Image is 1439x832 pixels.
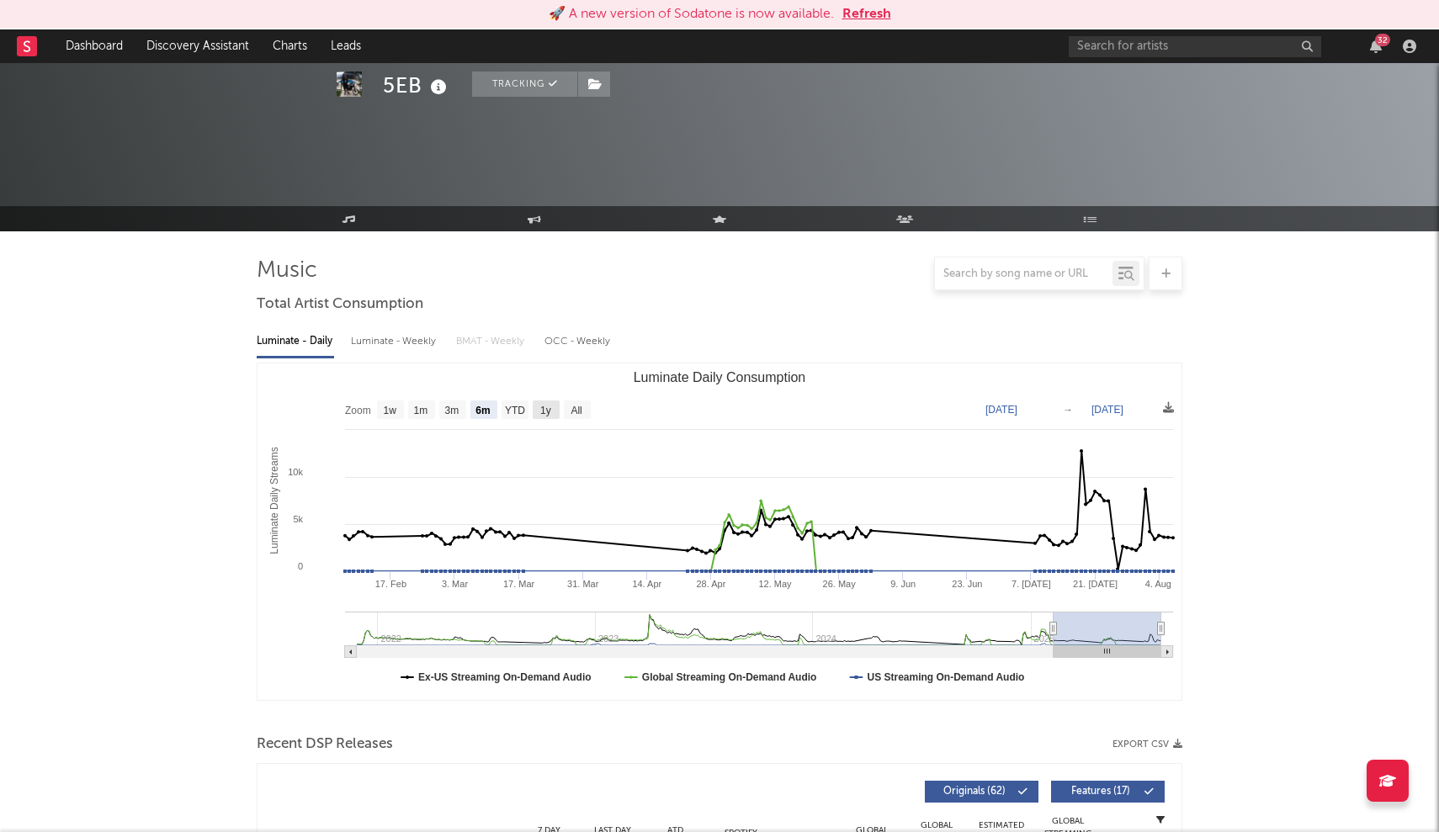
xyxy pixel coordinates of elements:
text: 17. Mar [503,579,535,589]
text: Luminate Daily Consumption [634,370,806,384]
button: Originals(62) [925,781,1038,803]
text: 14. Apr [632,579,661,589]
text: All [571,405,581,416]
text: 21. [DATE] [1073,579,1118,589]
text: 3. Mar [442,579,469,589]
a: Charts [261,29,319,63]
a: Discovery Assistant [135,29,261,63]
span: Recent DSP Releases [257,734,393,755]
text: 1w [384,405,397,416]
text: 1y [540,405,551,416]
text: 28. Apr [696,579,725,589]
div: Luminate - Daily [257,327,334,356]
div: 🚀 A new version of Sodatone is now available. [549,4,834,24]
text: 1m [414,405,428,416]
text: 6m [475,405,490,416]
svg: Luminate Daily Consumption [258,363,1181,700]
text: → [1063,404,1073,416]
input: Search by song name or URL [935,268,1112,281]
text: 31. Mar [567,579,599,589]
text: [DATE] [1091,404,1123,416]
text: Luminate Daily Streams [268,447,280,554]
text: 23. Jun [952,579,982,589]
text: 26. May [823,579,857,589]
text: 0 [298,561,303,571]
div: Luminate - Weekly [351,327,439,356]
text: US Streaming On-Demand Audio [867,671,1024,683]
text: 10k [288,467,303,477]
text: 7. [DATE] [1012,579,1051,589]
span: Features ( 17 ) [1062,787,1139,797]
text: 9. Jun [890,579,916,589]
button: Tracking [472,72,577,97]
text: Ex-US Streaming On-Demand Audio [418,671,592,683]
div: OCC - Weekly [544,327,612,356]
span: Originals ( 62 ) [936,787,1013,797]
button: Refresh [842,4,891,24]
text: 17. Feb [375,579,406,589]
div: 32 [1375,34,1390,46]
a: Dashboard [54,29,135,63]
button: Export CSV [1112,739,1182,750]
button: 32 [1370,40,1382,53]
span: Total Artist Consumption [257,294,423,315]
text: [DATE] [985,404,1017,416]
div: 5EB [383,72,451,99]
text: YTD [505,405,525,416]
text: 4. Aug [1145,579,1171,589]
text: Zoom [345,405,371,416]
text: 3m [445,405,459,416]
text: 12. May [758,579,792,589]
a: Leads [319,29,373,63]
input: Search for artists [1069,36,1321,57]
button: Features(17) [1051,781,1165,803]
text: Global Streaming On-Demand Audio [642,671,817,683]
text: 5k [293,514,303,524]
